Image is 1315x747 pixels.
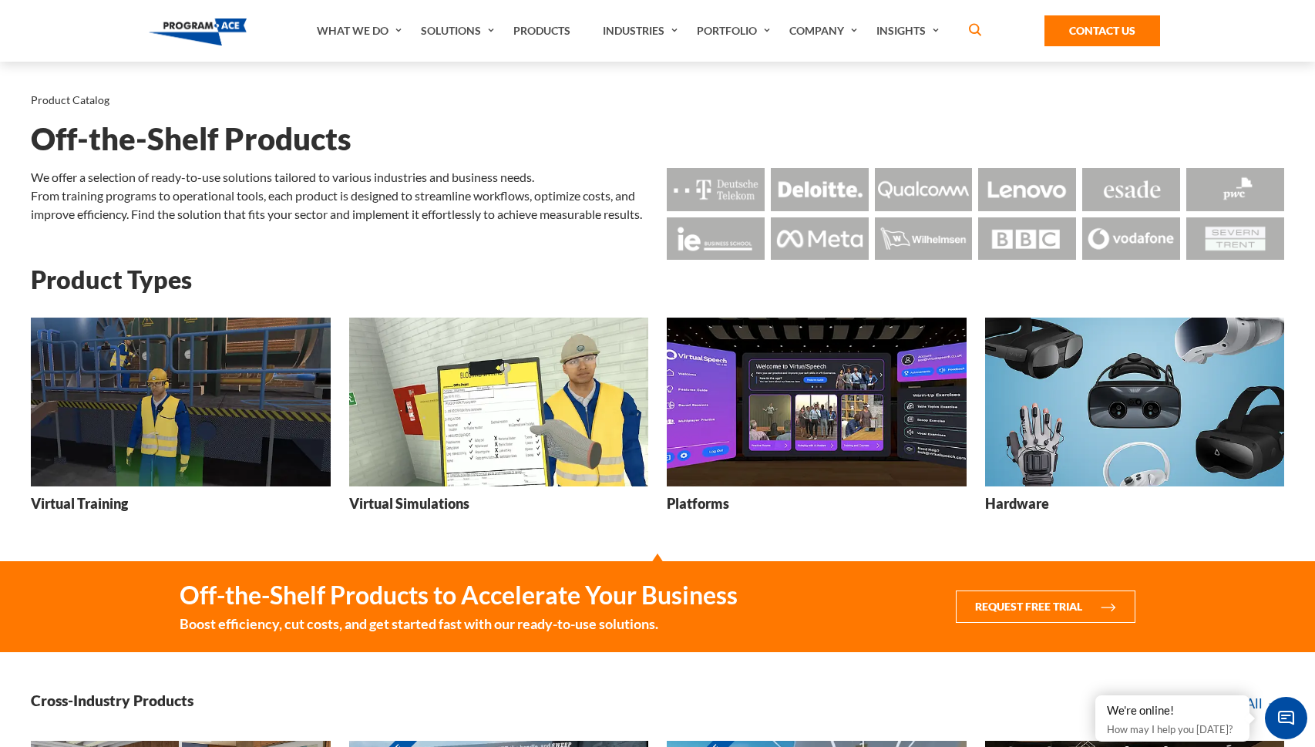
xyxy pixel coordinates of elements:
[31,494,128,513] h3: Virtual Training
[985,318,1285,524] a: Hardware
[978,217,1076,261] img: Logo - BBC
[1082,217,1180,261] img: Logo - Vodafone
[1044,15,1160,46] a: Contact Us
[349,318,649,524] a: Virtual Simulations
[31,318,331,486] img: Virtual Training
[31,318,331,524] a: Virtual Training
[1186,168,1284,211] img: Logo - Pwc
[771,168,869,211] img: Logo - Deloitte
[875,217,973,261] img: Logo - Wilhemsen
[349,318,649,486] img: Virtual Simulations
[667,494,729,513] h3: Platforms
[985,318,1285,486] img: Hardware
[667,318,967,524] a: Platforms
[149,19,247,45] img: Program-Ace
[1107,720,1238,739] p: How may I help you [DATE]?
[180,580,738,611] strong: Off-the-Shelf Products to Accelerate Your Business
[31,90,1284,110] nav: breadcrumb
[1186,217,1284,261] img: Logo - Seven Trent
[1212,693,1284,714] a: View All
[771,217,869,261] img: Logo - Meta
[1082,168,1180,211] img: Logo - Esade
[31,90,109,110] li: Product Catalog
[667,168,765,211] img: Logo - Deutsche Telekom
[31,691,193,710] h3: Cross-Industry Products
[31,266,1284,293] h2: Product Types
[875,168,973,211] img: Logo - Qualcomm
[31,126,1284,153] h1: Off-the-Shelf Products
[1265,697,1307,739] span: Chat Widget
[956,591,1135,623] button: Request Free Trial
[985,494,1049,513] h3: Hardware
[31,187,648,224] p: From training programs to operational tools, each product is designed to streamline workflows, op...
[31,168,648,187] p: We offer a selection of ready-to-use solutions tailored to various industries and business needs.
[1107,703,1238,718] div: We're online!
[180,614,738,634] small: Boost efficiency, cut costs, and get started fast with our ready-to-use solutions.
[978,168,1076,211] img: Logo - Lenovo
[349,494,469,513] h3: Virtual Simulations
[667,318,967,486] img: Platforms
[667,217,765,261] img: Logo - Ie Business School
